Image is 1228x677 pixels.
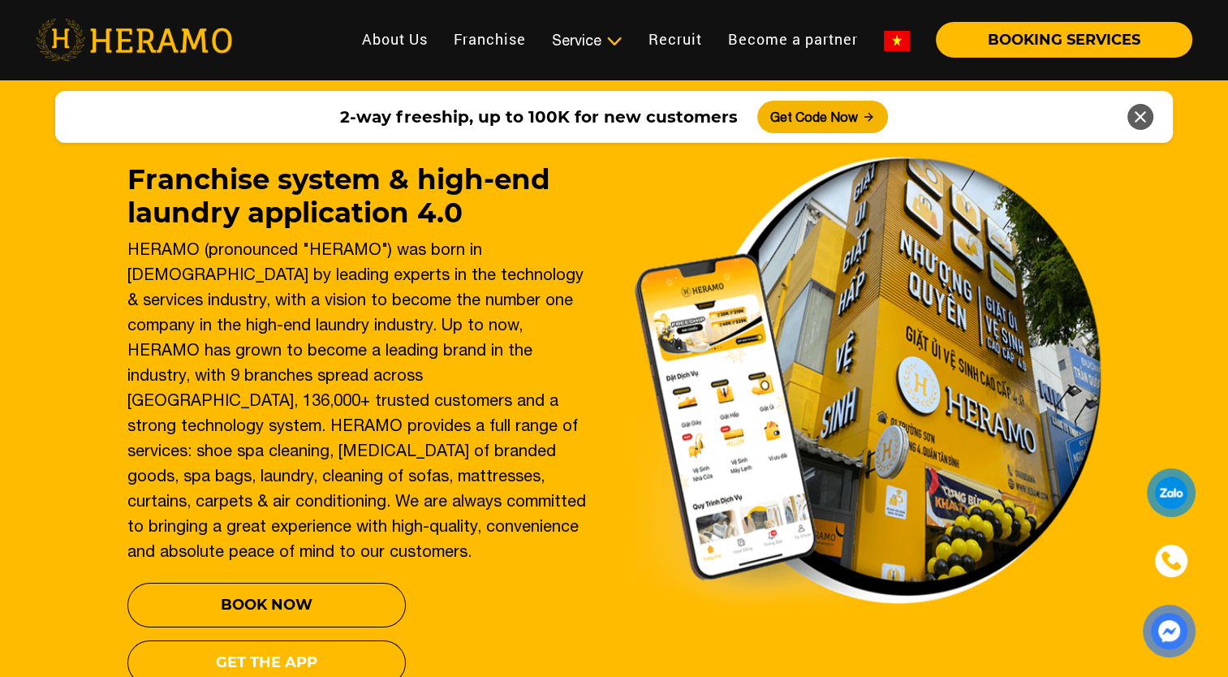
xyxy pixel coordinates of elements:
[636,22,715,57] a: Recruit
[884,31,910,51] img: vn-flag.png
[36,19,232,61] img: heramo-logo.png
[127,583,406,627] button: Book now
[1149,539,1193,583] a: phone-icon
[349,22,441,57] a: About Us
[127,163,595,230] h1: Franchise system & high-end laundry application 4.0
[757,101,888,133] button: Get Code Now
[1162,552,1180,570] img: phone-icon
[936,22,1192,58] button: BOOKING SERVICES
[770,107,858,127] font: Get Code Now
[441,22,539,57] a: Franchise
[715,22,871,57] a: Become a partner
[605,33,623,50] img: subToggleIcon
[923,32,1192,47] a: BOOKING SERVICES
[552,32,601,49] font: Service
[340,105,738,129] span: 2-way freeship, up to 100K for new customers
[127,239,586,560] font: HERAMO (pronounced "HERAMO") was born in [DEMOGRAPHIC_DATA] by leading experts in the technology ...
[634,157,1101,605] img: Banner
